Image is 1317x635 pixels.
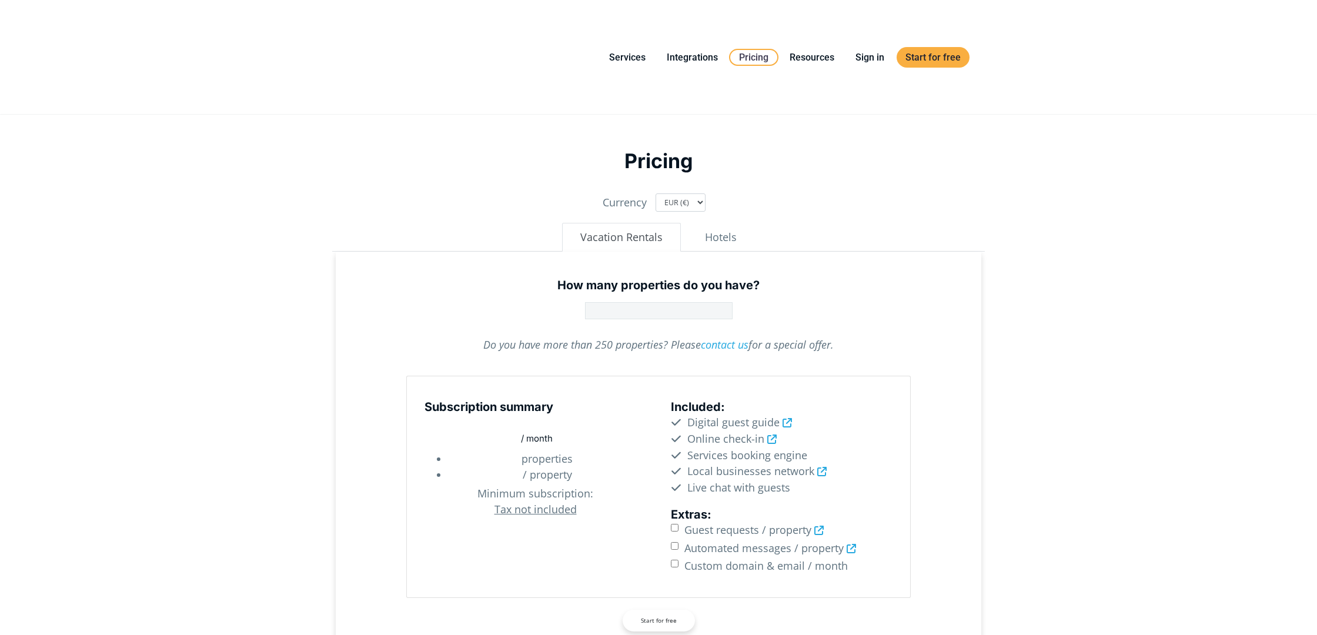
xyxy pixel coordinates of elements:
[494,502,577,516] u: Tax not included
[684,559,805,573] span: Custom domain & email
[701,337,748,352] a: contact us
[781,50,843,65] a: Resources
[687,432,764,446] span: Online check-in
[687,223,755,252] button: Hotels
[406,337,911,353] p: Do you have more than 250 properties? Please for a special offer.
[687,480,790,494] span: Live chat with guests
[808,559,848,573] span: / month
[687,415,780,429] span: Digital guest guide
[424,400,646,415] h5: Subscription summary
[847,50,893,65] a: Sign in
[897,47,970,68] a: Start for free
[521,433,553,444] span: / month
[671,400,721,414] span: Included
[523,467,572,482] span: / property
[684,523,759,537] span: Guest requests
[684,541,791,555] span: Automated messages
[729,49,778,66] a: Pricing
[600,50,654,65] a: Services
[671,400,893,415] h5: :
[562,223,681,252] button: Vacation Rentals
[477,486,590,500] span: Minimum subscription
[522,452,573,466] span: properties
[687,448,807,462] span: Services booking engine
[641,616,677,624] span: Start for free
[794,541,844,555] span: / property
[687,464,814,478] span: Local businesses network
[336,147,981,175] h2: Pricing
[603,195,647,210] label: Currency
[424,486,646,502] span: :
[406,278,911,293] h5: How many properties do you have?
[762,523,811,537] span: / property
[658,50,727,65] a: Integrations
[623,610,695,631] a: Start for free
[671,507,893,522] h5: :
[671,507,707,522] span: Extras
